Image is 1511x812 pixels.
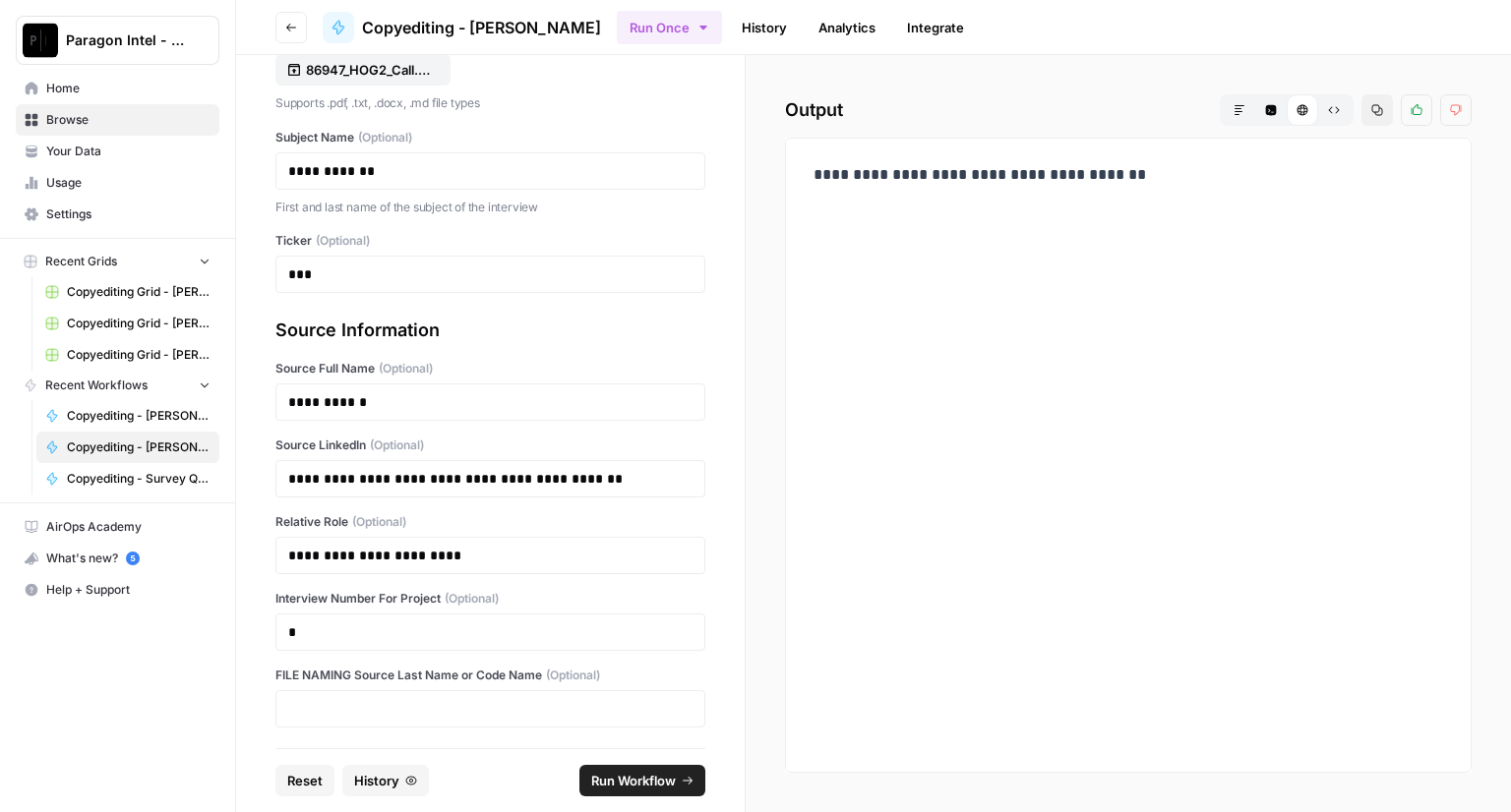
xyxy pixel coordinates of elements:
[67,346,211,364] span: Copyediting Grid - [PERSON_NAME]
[67,283,211,301] span: Copyediting Grid - [PERSON_NAME]
[67,315,211,332] span: Copyediting Grid - [PERSON_NAME]
[16,543,219,574] button: What's new? 5
[36,400,219,432] a: Copyediting - [PERSON_NAME]
[16,199,219,230] a: Settings
[275,667,705,684] label: FILE NAMING Source Last Name or Code Name
[36,339,219,371] a: Copyediting Grid - [PERSON_NAME]
[46,205,211,223] span: Settings
[617,11,722,44] button: Run Once
[16,167,219,199] a: Usage
[36,463,219,494] a: Copyediting - Survey Questions - [PERSON_NAME]
[275,93,705,113] p: Supports .pdf, .txt, .docx, .md file types
[546,667,600,684] span: (Optional)
[17,544,218,573] div: What's new?
[67,438,211,456] span: Copyediting - [PERSON_NAME]
[306,60,432,80] p: 86947_HOG2_Call.docx
[67,407,211,425] span: Copyediting - [PERSON_NAME]
[275,590,705,608] label: Interview Number For Project
[46,581,211,599] span: Help + Support
[895,12,976,43] a: Integrate
[66,30,185,50] span: Paragon Intel - Copyediting
[785,94,1472,126] h2: Output
[354,771,399,790] span: History
[16,574,219,606] button: Help + Support
[46,111,211,129] span: Browse
[45,377,148,394] span: Recent Workflows
[323,12,601,43] a: Copyediting - [PERSON_NAME]
[46,80,211,97] span: Home
[46,518,211,536] span: AirOps Academy
[316,232,370,250] span: (Optional)
[362,16,601,39] span: Copyediting - [PERSON_NAME]
[126,551,140,565] a: 5
[46,143,211,160] span: Your Data
[275,765,334,796] button: Reset
[445,590,499,608] span: (Optional)
[16,371,219,400] button: Recent Workflows
[46,174,211,192] span: Usage
[16,16,219,65] button: Workspace: Paragon Intel - Copyediting
[275,317,705,344] div: Source Information
[379,360,433,377] span: (Optional)
[67,470,211,488] span: Copyediting - Survey Questions - [PERSON_NAME]
[287,771,323,790] span: Reset
[16,247,219,276] button: Recent Grids
[275,129,705,146] label: Subject Name
[130,553,135,563] text: 5
[16,104,219,136] a: Browse
[807,12,887,43] a: Analytics
[591,771,676,790] span: Run Workflow
[16,73,219,104] a: Home
[370,436,424,454] span: (Optional)
[275,198,705,217] p: First and last name of the subject of the interview
[275,232,705,250] label: Ticker
[579,765,705,796] button: Run Workflow
[275,436,705,454] label: Source LinkedIn
[275,360,705,377] label: Source Full Name
[352,513,406,531] span: (Optional)
[730,12,799,43] a: History
[36,276,219,308] a: Copyediting Grid - [PERSON_NAME]
[275,513,705,531] label: Relative Role
[36,432,219,463] a: Copyediting - [PERSON_NAME]
[342,765,429,796] button: History
[16,511,219,543] a: AirOps Academy
[36,308,219,339] a: Copyediting Grid - [PERSON_NAME]
[23,23,58,58] img: Paragon Intel - Copyediting Logo
[16,136,219,167] a: Your Data
[275,54,451,86] button: 86947_HOG2_Call.docx
[358,129,412,146] span: (Optional)
[45,253,117,270] span: Recent Grids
